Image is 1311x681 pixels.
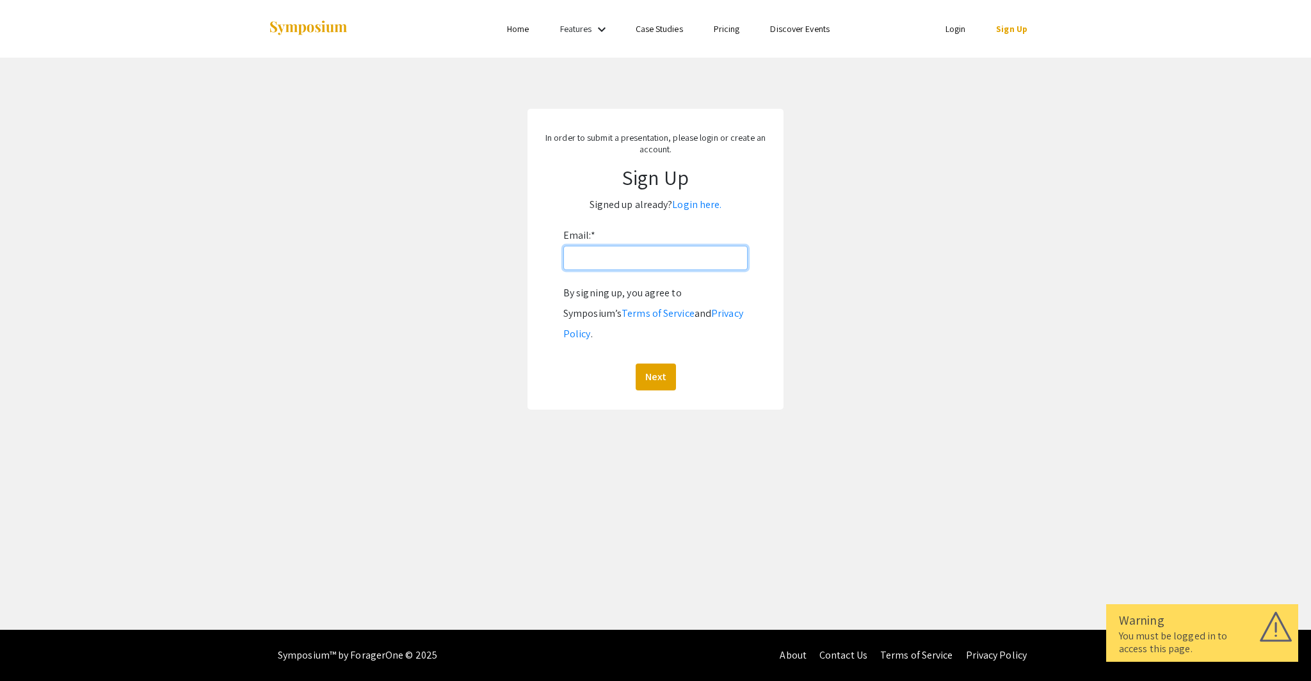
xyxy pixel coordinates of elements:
p: In order to submit a presentation, please login or create an account. [540,132,771,155]
h1: Sign Up [540,165,771,189]
a: Terms of Service [880,648,953,662]
label: Email: [563,225,595,246]
a: Login [945,23,966,35]
p: Signed up already? [540,195,771,215]
a: Sign Up [996,23,1027,35]
button: Next [636,364,676,390]
mat-icon: Expand Features list [594,22,609,37]
a: About [780,648,807,662]
a: Privacy Policy [966,648,1027,662]
img: Symposium by ForagerOne [268,20,348,37]
div: Warning [1119,611,1285,630]
a: Privacy Policy [563,307,743,340]
div: By signing up, you agree to Symposium’s and . [563,283,748,344]
div: Symposium™ by ForagerOne © 2025 [278,630,437,681]
div: You must be logged in to access this page. [1119,630,1285,655]
a: Contact Us [819,648,867,662]
a: Pricing [714,23,740,35]
a: Terms of Service [622,307,695,320]
a: Features [560,23,592,35]
a: Case Studies [636,23,683,35]
a: Home [507,23,529,35]
a: Login here. [672,198,721,211]
iframe: Chat [10,623,54,671]
a: Discover Events [770,23,830,35]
